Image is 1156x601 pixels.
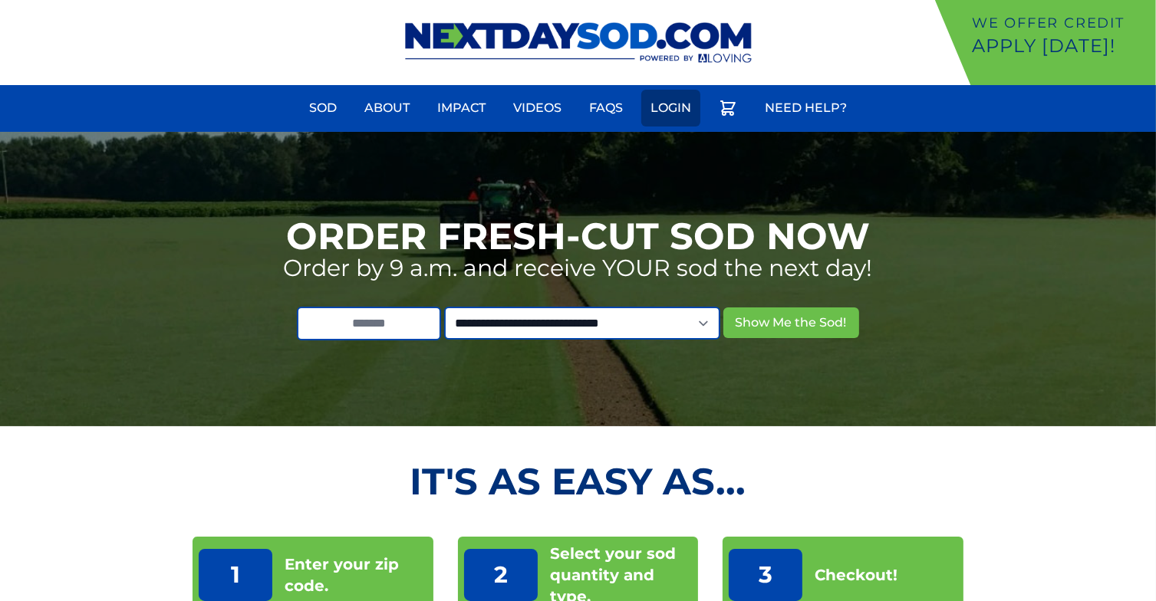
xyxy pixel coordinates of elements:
[756,90,856,126] a: Need Help?
[285,553,427,596] p: Enter your zip code.
[729,549,802,601] p: 3
[972,12,1150,34] p: We offer Credit
[193,463,963,500] h2: It's as Easy As...
[199,549,272,601] p: 1
[815,564,897,586] p: Checkout!
[580,90,632,126] a: FAQs
[284,255,873,282] p: Order by 9 a.m. and receive YOUR sod the next day!
[464,549,538,601] p: 2
[286,218,870,255] h1: Order Fresh-Cut Sod Now
[428,90,495,126] a: Impact
[641,90,700,126] a: Login
[723,307,859,338] button: Show Me the Sod!
[300,90,346,126] a: Sod
[504,90,571,126] a: Videos
[972,34,1150,58] p: Apply [DATE]!
[355,90,419,126] a: About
